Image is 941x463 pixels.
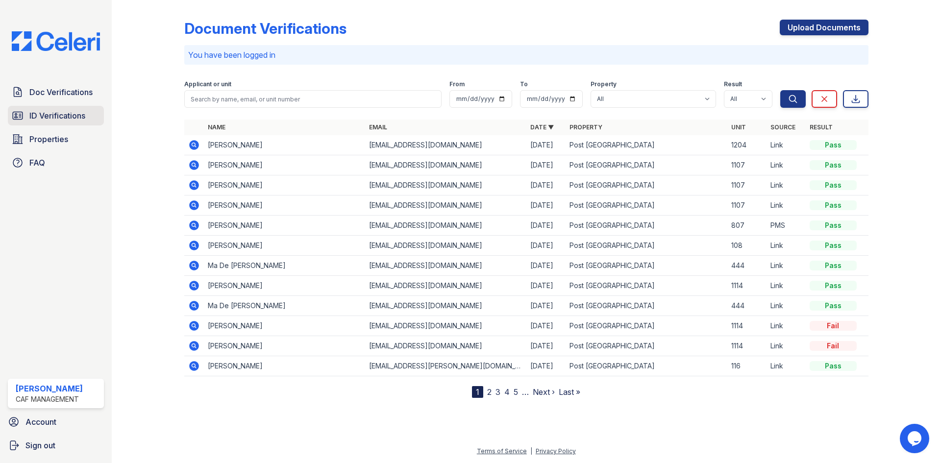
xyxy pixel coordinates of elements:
p: You have been logged in [188,49,865,61]
span: Account [25,416,56,428]
a: ID Verifications [8,106,104,125]
a: 3 [495,387,500,397]
label: To [520,80,528,88]
td: [EMAIL_ADDRESS][DOMAIN_NAME] [365,236,526,256]
input: Search by name, email, or unit number [184,90,442,108]
a: Upload Documents [780,20,868,35]
td: 1107 [727,195,767,216]
div: Pass [810,281,857,291]
td: [EMAIL_ADDRESS][DOMAIN_NAME] [365,216,526,236]
td: Post [GEOGRAPHIC_DATA] [566,216,727,236]
div: Pass [810,361,857,371]
td: Link [767,356,806,376]
td: 807 [727,216,767,236]
a: Properties [8,129,104,149]
div: Pass [810,140,857,150]
a: FAQ [8,153,104,172]
div: Pass [810,301,857,311]
td: [DATE] [526,316,566,336]
td: [DATE] [526,336,566,356]
td: 1114 [727,336,767,356]
span: Sign out [25,439,55,451]
td: [DATE] [526,256,566,276]
div: Pass [810,160,857,170]
div: Pass [810,241,857,250]
td: Link [767,236,806,256]
td: 1114 [727,316,767,336]
div: | [530,447,532,455]
td: Link [767,276,806,296]
a: 2 [487,387,492,397]
div: Document Verifications [184,20,347,37]
div: Fail [810,321,857,331]
label: Applicant or unit [184,80,231,88]
td: [PERSON_NAME] [204,336,365,356]
td: PMS [767,216,806,236]
td: [DATE] [526,236,566,256]
td: [DATE] [526,296,566,316]
td: [EMAIL_ADDRESS][DOMAIN_NAME] [365,155,526,175]
td: Post [GEOGRAPHIC_DATA] [566,296,727,316]
td: Link [767,256,806,276]
td: [EMAIL_ADDRESS][DOMAIN_NAME] [365,316,526,336]
label: From [449,80,465,88]
td: [PERSON_NAME] [204,175,365,195]
td: [PERSON_NAME] [204,216,365,236]
div: CAF Management [16,394,83,404]
td: [DATE] [526,195,566,216]
label: Result [724,80,742,88]
td: Link [767,175,806,195]
td: [EMAIL_ADDRESS][DOMAIN_NAME] [365,175,526,195]
label: Property [591,80,617,88]
td: [EMAIL_ADDRESS][DOMAIN_NAME] [365,256,526,276]
a: Sign out [4,436,108,455]
a: Date ▼ [530,123,554,131]
td: Link [767,316,806,336]
a: Terms of Service [477,447,527,455]
td: Post [GEOGRAPHIC_DATA] [566,276,727,296]
td: [PERSON_NAME] [204,135,365,155]
div: Pass [810,220,857,230]
a: Doc Verifications [8,82,104,102]
td: 1114 [727,276,767,296]
td: [PERSON_NAME] [204,356,365,376]
td: [EMAIL_ADDRESS][PERSON_NAME][DOMAIN_NAME] [365,356,526,376]
td: 1107 [727,155,767,175]
span: ID Verifications [29,110,85,122]
td: [EMAIL_ADDRESS][DOMAIN_NAME] [365,296,526,316]
a: Property [570,123,602,131]
span: Properties [29,133,68,145]
td: [DATE] [526,155,566,175]
td: Post [GEOGRAPHIC_DATA] [566,256,727,276]
td: [PERSON_NAME] [204,195,365,216]
div: Pass [810,261,857,270]
div: Fail [810,341,857,351]
td: [PERSON_NAME] [204,316,365,336]
a: Privacy Policy [536,447,576,455]
td: [EMAIL_ADDRESS][DOMAIN_NAME] [365,336,526,356]
td: 444 [727,296,767,316]
img: CE_Logo_Blue-a8612792a0a2168367f1c8372b55b34899dd931a85d93a1a3d3e32e68fde9ad4.png [4,31,108,51]
td: [PERSON_NAME] [204,276,365,296]
td: 108 [727,236,767,256]
td: Ma De [PERSON_NAME] [204,256,365,276]
td: Post [GEOGRAPHIC_DATA] [566,155,727,175]
td: 116 [727,356,767,376]
td: Link [767,155,806,175]
a: Email [369,123,387,131]
td: [PERSON_NAME] [204,236,365,256]
a: Account [4,412,108,432]
td: Post [GEOGRAPHIC_DATA] [566,336,727,356]
div: Pass [810,200,857,210]
td: Link [767,296,806,316]
td: Link [767,135,806,155]
iframe: chat widget [900,424,931,453]
td: [DATE] [526,216,566,236]
div: [PERSON_NAME] [16,383,83,394]
td: Link [767,195,806,216]
td: [DATE] [526,135,566,155]
td: [EMAIL_ADDRESS][DOMAIN_NAME] [365,195,526,216]
td: Post [GEOGRAPHIC_DATA] [566,175,727,195]
div: Pass [810,180,857,190]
